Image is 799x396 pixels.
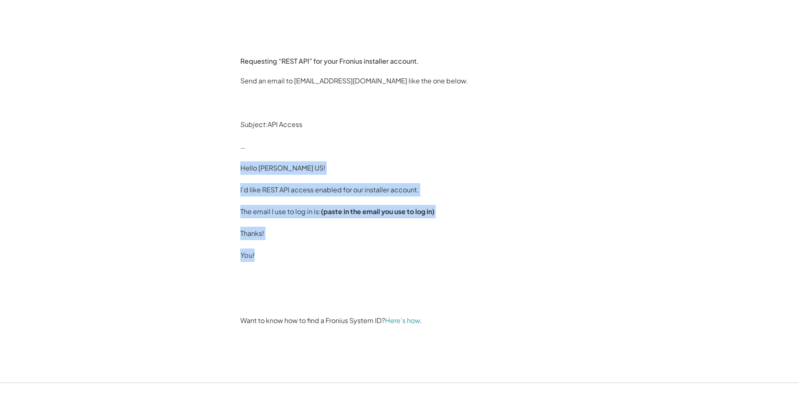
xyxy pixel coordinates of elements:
p: … [240,140,559,153]
p: Hello [PERSON_NAME] US! [240,161,559,175]
a: Here’s how [385,316,420,325]
h3: Requesting “REST API” for your Fronius installer account. [240,57,559,66]
strong: (paste in the email you use to log in) [321,207,435,216]
p: API Access [240,118,559,131]
em: You! [240,251,255,259]
em: Subject: [240,120,268,129]
p: Want to know how to find a Fronius System ID? . [240,314,559,327]
p: Thanks! [240,227,559,240]
p: Send an email to [EMAIL_ADDRESS][DOMAIN_NAME] like the one below. [240,74,559,88]
p: I’d like REST API access enabled for our installer account. [240,183,559,197]
p: The email I use to log in is: [240,205,559,218]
